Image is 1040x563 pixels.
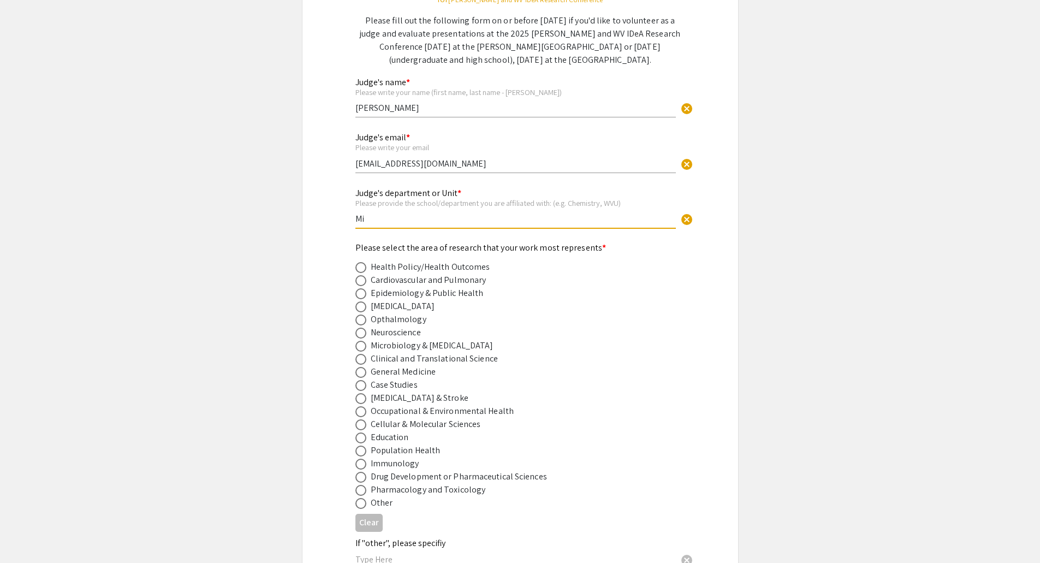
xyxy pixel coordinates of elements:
div: Health Policy/Health Outcomes [371,260,490,274]
div: Immunology [371,457,419,470]
div: General Medicine [371,365,436,378]
button: Clear [676,208,698,230]
div: Opthalmology [371,313,426,326]
div: Education [371,431,409,444]
input: Type Here [355,213,676,224]
iframe: Chat [8,514,46,555]
div: Please write your email [355,143,676,152]
span: cancel [680,213,693,226]
input: Type Here [355,102,676,114]
div: Neuroscience [371,326,421,339]
div: [MEDICAL_DATA] [371,300,435,313]
mat-label: Judge's name [355,76,410,88]
span: cancel [680,158,693,171]
div: Please provide the school/department you are affiliated with: (e.g. Chemistry, WVU) [355,198,676,208]
div: Population Health [371,444,441,457]
div: Cellular & Molecular Sciences [371,418,481,431]
mat-label: Judge's email [355,132,410,143]
div: Occupational & Environmental Health [371,405,514,418]
div: [MEDICAL_DATA] & Stroke [371,392,468,405]
button: Clear [676,97,698,119]
button: Clear [355,514,383,532]
mat-label: If "other", please specifiy [355,537,445,549]
span: cancel [680,102,693,115]
div: Please write your name (first name, last name - [PERSON_NAME]) [355,87,676,97]
p: Please fill out the following form on or before [DATE] if you'd like to volunteer as a judge and ... [355,14,685,67]
input: Type Here [355,158,676,169]
div: Drug Development or Pharmaceutical Sciences [371,470,547,483]
button: Clear [676,152,698,174]
div: Pharmacology and Toxicology [371,483,486,496]
mat-label: Please select the area of research that your work most represents [355,242,607,253]
div: Case Studies [371,378,418,392]
div: Epidemiology & Public Health [371,287,484,300]
div: Clinical and Translational Science [371,352,498,365]
div: Cardiovascular and Pulmonary [371,274,486,287]
div: Other [371,496,393,509]
div: Microbiology & [MEDICAL_DATA] [371,339,494,352]
mat-label: Judge's department or Unit [355,187,461,199]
